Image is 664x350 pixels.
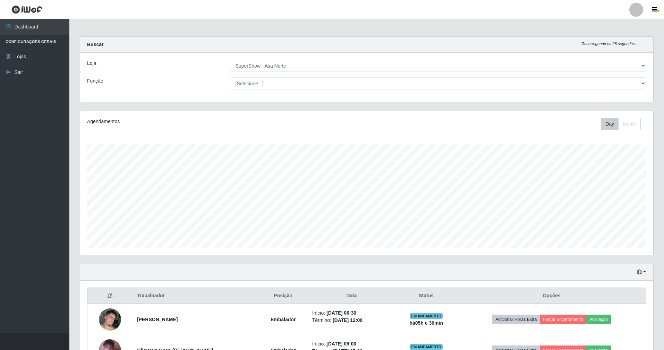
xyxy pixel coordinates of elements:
[137,317,178,322] strong: [PERSON_NAME]
[457,288,646,304] th: Opções
[333,317,363,323] time: [DATE] 12:00
[308,288,395,304] th: Data
[581,42,638,46] i: Recarregando em 28 segundos...
[326,341,356,347] time: [DATE] 09:00
[258,288,308,304] th: Posição
[326,310,356,316] time: [DATE] 06:30
[133,288,258,304] th: Trabalhador
[492,315,540,324] button: Adicionar Horas Extra
[312,340,391,348] li: Início:
[395,288,457,304] th: Status
[312,317,391,324] li: Término:
[87,60,96,67] label: Loja
[271,317,296,322] strong: Embalador
[87,42,103,47] strong: Buscar
[410,313,443,319] span: EM ANDAMENTO
[586,315,611,324] button: Avaliação
[601,118,619,130] button: Day
[409,320,443,326] strong: há 05 h e 30 min
[618,118,641,130] button: Month
[410,344,443,350] span: EM ANDAMENTO
[601,118,641,130] div: First group
[601,118,646,130] div: Toolbar with button groups
[87,118,314,125] div: Agendamentos
[11,5,42,14] img: CoreUI Logo
[87,77,103,85] label: Função
[99,305,121,334] img: 1743919207557.jpeg
[312,309,391,317] li: Início:
[540,315,586,324] button: Forçar Encerramento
